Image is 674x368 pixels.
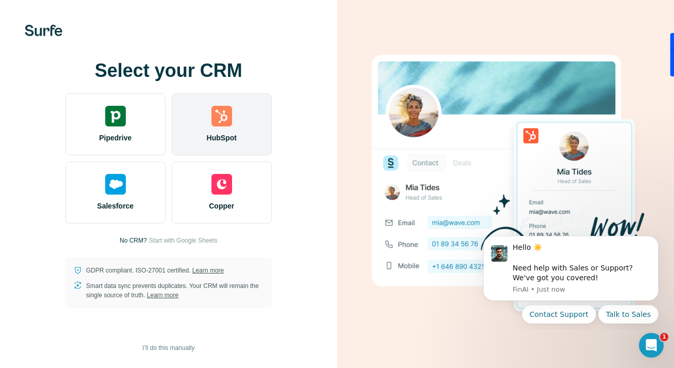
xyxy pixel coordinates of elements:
[147,292,178,299] a: Learn more
[209,201,234,211] span: Copper
[660,333,668,341] span: 1
[105,106,126,126] img: pipedrive's logo
[142,343,194,353] span: I’ll do this manually
[211,174,232,195] img: copper's logo
[149,236,218,245] button: Start with Google Sheets
[97,201,134,211] span: Salesforce
[99,133,131,143] span: Pipedrive
[86,281,264,300] p: Smart data sync prevents duplicates. Your CRM will remain the single source of truth.
[25,25,62,36] img: Surfe's logo
[192,267,224,274] a: Learn more
[468,227,674,330] iframe: Intercom notifications message
[105,174,126,195] img: salesforce's logo
[207,133,237,143] span: HubSpot
[86,266,224,275] p: GDPR compliant. ISO-27001 certified.
[65,60,272,81] h1: Select your CRM
[366,39,646,329] img: HUBSPOT image
[120,236,147,245] p: No CRM?
[135,340,202,356] button: I’ll do this manually
[639,333,664,358] iframe: Intercom live chat
[211,106,232,126] img: hubspot's logo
